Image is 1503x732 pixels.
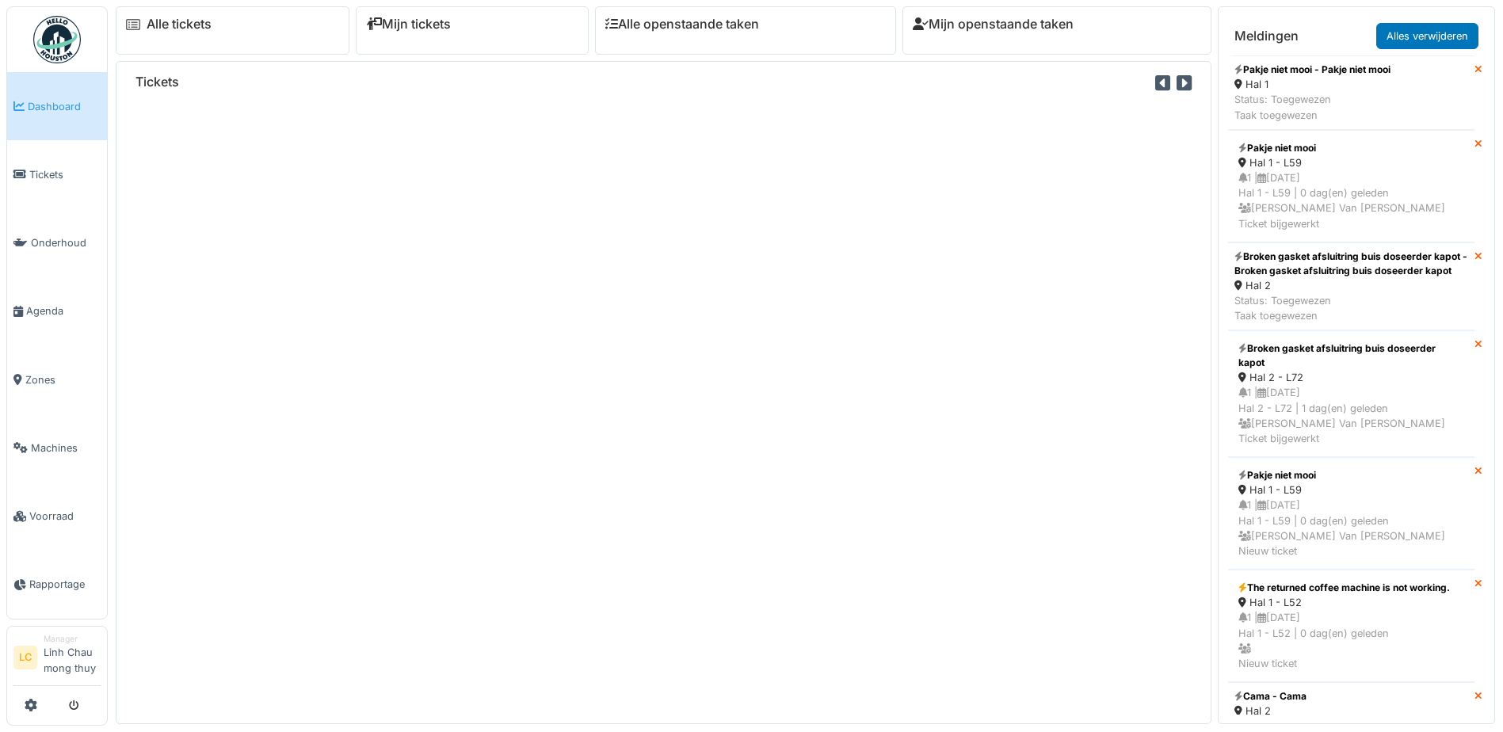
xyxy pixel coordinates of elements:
span: Rapportage [29,577,101,592]
a: Onderhoud [7,209,107,277]
h6: Meldingen [1234,29,1299,44]
div: Pakje niet mooi [1238,141,1464,155]
span: Zones [25,372,101,387]
a: Alle openstaande taken [605,17,759,32]
a: LC ManagerLinh Chau mong thuy [13,633,101,686]
a: Alles verwijderen [1376,23,1478,49]
div: 1 | [DATE] Hal 1 - L59 | 0 dag(en) geleden [PERSON_NAME] Van [PERSON_NAME] Nieuw ticket [1238,498,1464,559]
a: Pakje niet mooi - Pakje niet mooi Hal 1 Status: ToegewezenTaak toegewezen [1228,55,1474,130]
a: Zones [7,345,107,414]
a: Rapportage [7,551,107,619]
li: LC [13,646,37,669]
a: Mijn openstaande taken [913,17,1074,32]
div: Hal 1 [1234,77,1390,92]
a: Voorraad [7,482,107,551]
div: 1 | [DATE] Hal 1 - L59 | 0 dag(en) geleden [PERSON_NAME] Van [PERSON_NAME] Ticket bijgewerkt [1238,170,1464,231]
span: Voorraad [29,509,101,524]
div: Manager [44,633,101,645]
div: Pakje niet mooi - Pakje niet mooi [1234,63,1390,77]
div: Hal 2 - L72 [1238,370,1464,385]
div: Hal 1 - L52 [1238,595,1464,610]
div: 1 | [DATE] Hal 1 - L52 | 0 dag(en) geleden Nieuw ticket [1238,610,1464,671]
h6: Tickets [135,74,179,90]
span: Onderhoud [31,235,101,250]
span: Tickets [29,167,101,182]
div: Status: Toegewezen Taak toegewezen [1234,92,1390,122]
div: Hal 2 [1234,278,1468,293]
a: Broken gasket afsluitring buis doseerder kapot Hal 2 - L72 1 |[DATE]Hal 2 - L72 | 1 dag(en) geled... [1228,330,1474,457]
a: Pakje niet mooi Hal 1 - L59 1 |[DATE]Hal 1 - L59 | 0 dag(en) geleden [PERSON_NAME] Van [PERSON_NA... [1228,457,1474,570]
span: Agenda [26,303,101,318]
a: Alle tickets [147,17,212,32]
li: Linh Chau mong thuy [44,633,101,682]
div: Status: Toegewezen Taak toegewezen [1234,293,1468,323]
img: Badge_color-CXgf-gQk.svg [33,16,81,63]
div: Cama - Cama [1234,689,1331,703]
div: Pakje niet mooi [1238,468,1464,482]
div: Hal 1 - L59 [1238,155,1464,170]
a: Tickets [7,140,107,208]
a: Mijn tickets [366,17,451,32]
div: The returned coffee machine is not working. [1238,581,1464,595]
div: Broken gasket afsluitring buis doseerder kapot - Broken gasket afsluitring buis doseerder kapot [1234,250,1468,278]
span: Machines [31,440,101,456]
a: Agenda [7,277,107,345]
a: The returned coffee machine is not working. Hal 1 - L52 1 |[DATE]Hal 1 - L52 | 0 dag(en) geleden ... [1228,570,1474,682]
a: Machines [7,414,107,482]
div: Hal 1 - L59 [1238,482,1464,498]
div: 1 | [DATE] Hal 2 - L72 | 1 dag(en) geleden [PERSON_NAME] Van [PERSON_NAME] Ticket bijgewerkt [1238,385,1464,446]
div: Hal 2 [1234,703,1331,719]
div: Broken gasket afsluitring buis doseerder kapot [1238,341,1464,370]
span: Dashboard [28,99,101,114]
a: Pakje niet mooi Hal 1 - L59 1 |[DATE]Hal 1 - L59 | 0 dag(en) geleden [PERSON_NAME] Van [PERSON_NA... [1228,130,1474,242]
a: Dashboard [7,72,107,140]
a: Broken gasket afsluitring buis doseerder kapot - Broken gasket afsluitring buis doseerder kapot H... [1228,242,1474,331]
